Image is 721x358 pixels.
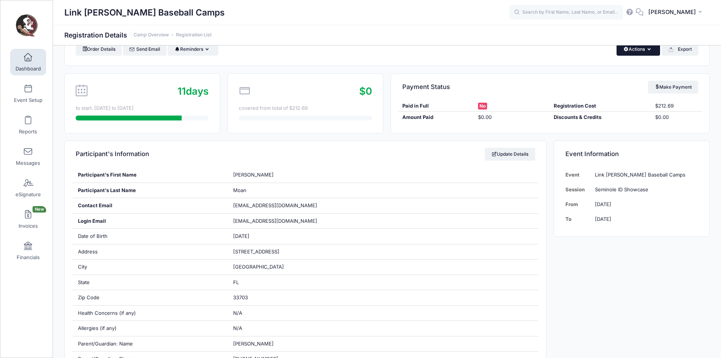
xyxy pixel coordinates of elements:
[10,206,46,233] a: InvoicesNew
[648,81,698,94] a: Make Payment
[478,103,487,109] span: No
[565,197,592,212] td: From
[233,341,274,347] span: [PERSON_NAME]
[233,233,249,239] span: [DATE]
[617,43,660,56] button: Actions
[72,336,228,352] div: Parent/Guardian: Name
[19,128,37,135] span: Reports
[10,175,46,201] a: eSignature
[10,80,46,107] a: Event Setup
[592,212,698,227] td: [DATE]
[651,102,702,110] div: $212.69
[33,206,46,213] span: New
[72,275,228,290] div: State
[168,43,218,56] button: Reminders
[233,310,242,316] span: N/A
[76,144,149,165] h4: Participant's Information
[233,294,248,300] span: 33703
[10,49,46,75] a: Dashboard
[72,229,228,244] div: Date of Birth
[72,260,228,275] div: City
[72,321,228,336] div: Allergies (if any)
[72,183,228,198] div: Participant's Last Name
[10,143,46,170] a: Messages
[565,182,592,197] td: Session
[72,198,228,213] div: Contact Email
[64,31,212,39] h1: Registration Details
[592,167,698,182] td: Link [PERSON_NAME] Baseball Camps
[178,85,186,97] span: 11
[565,212,592,227] td: To
[123,43,167,56] a: Send Email
[239,105,372,112] div: covered from total of $212.69
[402,76,450,98] h4: Payment Status
[13,12,41,40] img: Link Jarrett Baseball Camps
[14,97,42,103] span: Event Setup
[0,8,53,44] a: Link Jarrett Baseball Camps
[176,32,212,38] a: Registration List
[72,214,228,229] div: Login Email
[10,238,46,264] a: Financials
[178,84,209,98] div: days
[399,114,474,121] div: Amount Paid
[651,114,702,121] div: $0.00
[233,172,274,178] span: [PERSON_NAME]
[134,32,169,38] a: Camp Overview
[509,5,623,20] input: Search by First Name, Last Name, or Email...
[72,290,228,305] div: Zip Code
[550,114,651,121] div: Discounts & Credits
[76,105,209,112] div: to start. [DATE] to [DATE]
[233,264,284,270] span: [GEOGRAPHIC_DATA]
[64,4,225,21] h1: Link [PERSON_NAME] Baseball Camps
[19,223,38,229] span: Invoices
[592,182,698,197] td: Seminole ID Showcase
[16,160,40,166] span: Messages
[233,279,239,285] span: FL
[485,148,535,161] a: Update Details
[474,114,550,121] div: $0.00
[10,112,46,138] a: Reports
[72,244,228,260] div: Address
[359,85,372,97] span: $0
[72,167,228,183] div: Participant's First Name
[550,102,651,110] div: Registration Cost
[648,8,696,16] span: [PERSON_NAME]
[399,102,474,110] div: Paid in Full
[233,325,242,331] span: N/A
[592,197,698,212] td: [DATE]
[76,43,122,56] a: Order Details
[233,217,328,225] span: [EMAIL_ADDRESS][DOMAIN_NAME]
[662,43,698,56] button: Export
[233,202,317,208] span: [EMAIL_ADDRESS][DOMAIN_NAME]
[233,249,279,255] span: [STREET_ADDRESS]
[233,187,246,193] span: Moan
[16,191,41,198] span: eSignature
[72,306,228,321] div: Health Concerns (if any)
[565,144,619,165] h4: Event Information
[565,167,592,182] td: Event
[643,4,710,21] button: [PERSON_NAME]
[17,254,40,261] span: Financials
[16,66,41,72] span: Dashboard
